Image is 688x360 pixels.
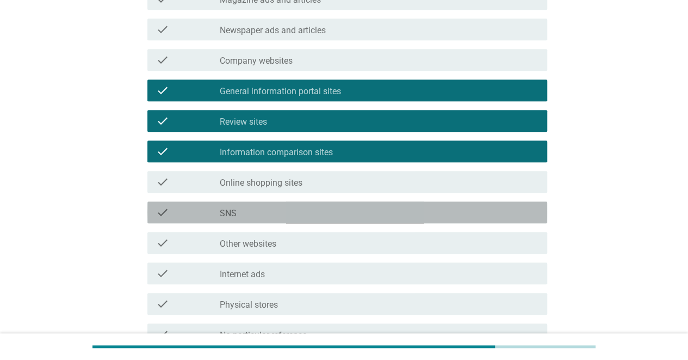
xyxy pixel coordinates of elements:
[156,328,169,341] i: check
[220,330,307,341] label: No particular reference
[220,178,302,188] label: Online shopping sites
[220,25,326,36] label: Newspaper ads and articles
[220,86,341,97] label: General information portal sites
[156,206,169,219] i: check
[156,297,169,310] i: check
[156,23,169,36] i: check
[220,239,276,249] label: Other websites
[156,53,169,66] i: check
[156,236,169,249] i: check
[220,269,265,280] label: Internet ads
[156,114,169,127] i: check
[156,175,169,188] i: check
[156,145,169,158] i: check
[220,117,267,127] label: Review sites
[220,208,237,219] label: SNS
[220,300,278,310] label: Physical stores
[156,84,169,97] i: check
[220,147,333,158] label: Information comparison sites
[156,267,169,280] i: check
[220,56,293,66] label: Company websites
